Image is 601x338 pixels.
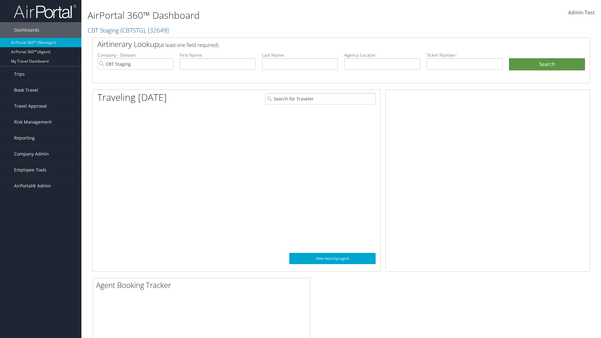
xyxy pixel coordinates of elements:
[14,66,25,82] span: Trips
[88,26,169,34] a: CBT Staging
[121,26,145,34] span: ( CBTSTG )
[568,9,595,16] span: Admin Test
[180,52,256,58] label: First Name:
[14,4,76,19] img: airportal-logo.png
[97,91,167,104] h1: Traveling [DATE]
[14,162,47,178] span: Employee Tools
[14,22,39,38] span: Dashboards
[159,42,218,49] span: (at least one field required)
[14,98,47,114] span: Travel Approval
[97,52,173,58] label: Company - Division:
[97,39,544,49] h2: Airtinerary Lookup
[14,82,38,98] span: Book Travel
[14,114,52,130] span: Risk Management
[14,178,51,194] span: AirPortal® Admin
[265,93,376,105] input: Search for Traveler
[568,3,595,23] a: Admin Test
[262,52,338,58] label: Last Name:
[88,9,426,22] h1: AirPortal 360™ Dashboard
[14,130,35,146] span: Reporting
[289,253,376,264] a: View SecurityLogic®
[14,146,49,162] span: Company Admin
[145,26,169,34] span: , [ 32649 ]
[509,58,585,71] button: Search
[96,280,310,290] h2: Agent Booking Tracker
[344,52,420,58] label: Agency Locator:
[427,52,503,58] label: Ticket Number:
